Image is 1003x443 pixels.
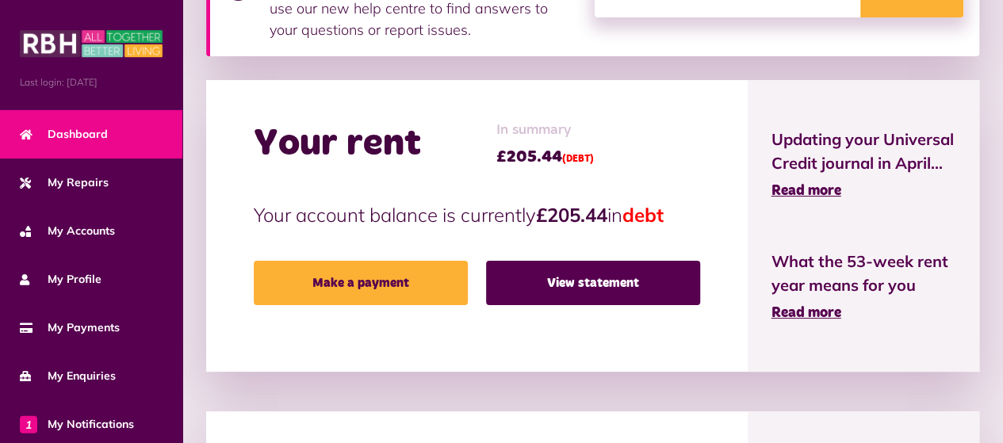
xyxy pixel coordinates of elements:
[771,250,956,297] span: What the 53-week rent year means for you
[496,120,594,141] span: In summary
[486,261,700,305] a: View statement
[562,155,594,164] span: (DEBT)
[20,174,109,191] span: My Repairs
[20,271,101,288] span: My Profile
[771,250,956,324] a: What the 53-week rent year means for you Read more
[20,28,163,59] img: MyRBH
[622,203,664,227] span: debt
[20,223,115,239] span: My Accounts
[20,415,37,433] span: 1
[771,306,841,320] span: Read more
[20,75,163,90] span: Last login: [DATE]
[771,184,841,198] span: Read more
[536,203,607,227] strong: £205.44
[771,128,956,175] span: Updating your Universal Credit journal in April...
[254,121,421,167] h2: Your rent
[254,261,468,305] a: Make a payment
[20,368,116,384] span: My Enquiries
[20,126,108,143] span: Dashboard
[20,319,120,336] span: My Payments
[20,416,134,433] span: My Notifications
[771,128,956,202] a: Updating your Universal Credit journal in April... Read more
[496,145,594,169] span: £205.44
[254,200,700,229] p: Your account balance is currently in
